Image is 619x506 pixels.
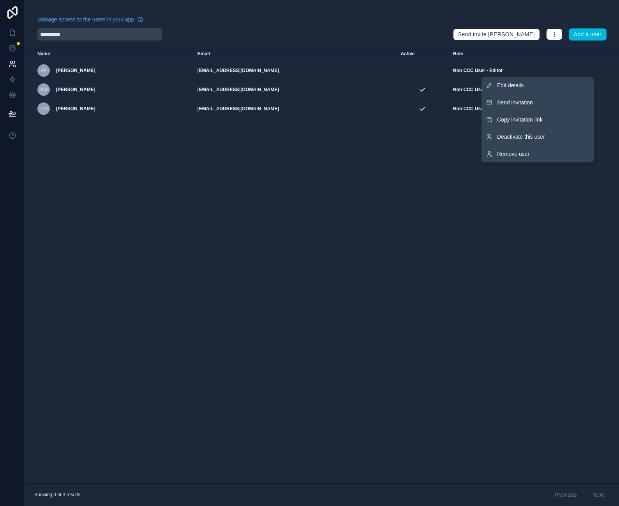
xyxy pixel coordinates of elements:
span: Manage access to the users in your app [37,16,134,23]
span: [PERSON_NAME] [56,86,95,93]
span: AO [40,86,47,93]
span: Remove user [497,150,529,158]
a: Remove user [481,145,594,162]
span: Deactivate this user [497,133,545,141]
span: Non CCC User - Editor [453,86,503,93]
span: [PERSON_NAME] [56,67,95,74]
button: Copy invitation link [481,111,594,128]
td: [EMAIL_ADDRESS][DOMAIN_NAME] [193,80,396,99]
span: Edit details [497,81,524,89]
th: Email [193,47,396,61]
button: Send invite [PERSON_NAME] [453,28,540,41]
span: Send invitation [497,99,533,106]
span: [PERSON_NAME] [56,106,95,112]
th: Name [25,47,193,61]
a: Manage access to the users in your app [37,16,143,23]
th: Role [448,47,581,61]
th: Active [396,47,448,61]
span: PD [41,106,47,112]
span: Non CCC User - Editor [453,67,503,74]
a: Edit details [481,77,594,94]
span: Non CCC User - Editor [453,106,503,112]
span: Copy invitation link [497,116,543,123]
a: Deactivate this user [481,128,594,145]
td: [EMAIL_ADDRESS][DOMAIN_NAME] [193,99,396,118]
td: [EMAIL_ADDRESS][DOMAIN_NAME] [193,61,396,80]
button: Send invitation [481,94,594,111]
button: Add a user [569,28,607,41]
span: Showing 3 of 3 results [34,492,80,498]
div: scrollable content [25,47,619,483]
span: KE [41,67,47,74]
